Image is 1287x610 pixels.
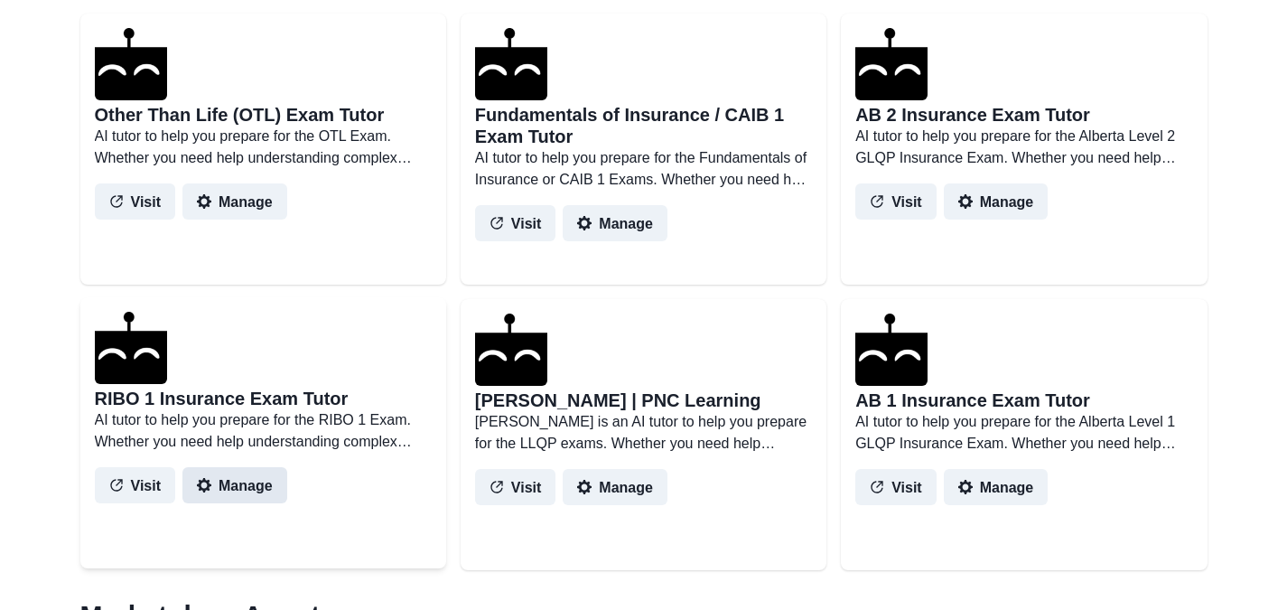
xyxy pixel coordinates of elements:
button: Manage [944,183,1049,220]
img: agenthostmascotdark.ico [475,28,547,100]
img: agenthostmascotdark.ico [475,314,547,386]
img: agenthostmascotdark.ico [95,312,167,384]
p: AI tutor to help you prepare for the OTL Exam. Whether you need help understanding complex concep... [95,126,432,169]
p: AI tutor to help you prepare for the RIBO 1 Exam. Whether you need help understanding complex con... [95,409,432,453]
button: Visit [95,467,176,503]
h2: RIBO 1 Insurance Exam Tutor [95,388,349,409]
h2: Fundamentals of Insurance / CAIB 1 Exam Tutor [475,104,812,147]
button: Visit [475,205,556,241]
button: Visit [95,183,176,220]
p: AI tutor to help you prepare for the Alberta Level 2 GLQP Insurance Exam. Whether you need help u... [855,126,1192,169]
button: Manage [563,469,667,505]
img: agenthostmascotdark.ico [855,28,928,100]
button: Manage [563,205,667,241]
button: Visit [475,469,556,505]
h2: [PERSON_NAME] | PNC Learning [475,389,761,411]
p: [PERSON_NAME] is an AI tutor to help you prepare for the LLQP exams. Whether you need help unders... [475,411,812,455]
p: AI tutor to help you prepare for the Fundamentals of Insurance or CAIB 1 Exams. Whether you need ... [475,147,812,191]
h2: AB 2 Insurance Exam Tutor [855,104,1090,126]
h2: AB 1 Insurance Exam Tutor [855,389,1090,411]
h2: Other Than Life (OTL) Exam Tutor [95,104,385,126]
img: agenthostmascotdark.ico [95,28,167,100]
button: Visit [855,469,937,505]
button: Manage [944,469,1049,505]
button: Visit [855,183,937,220]
p: AI tutor to help you prepare for the Alberta Level 1 GLQP Insurance Exam. Whether you need help u... [855,411,1192,455]
img: agenthostmascotdark.ico [855,314,928,386]
button: Manage [182,467,287,503]
button: Manage [182,183,287,220]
